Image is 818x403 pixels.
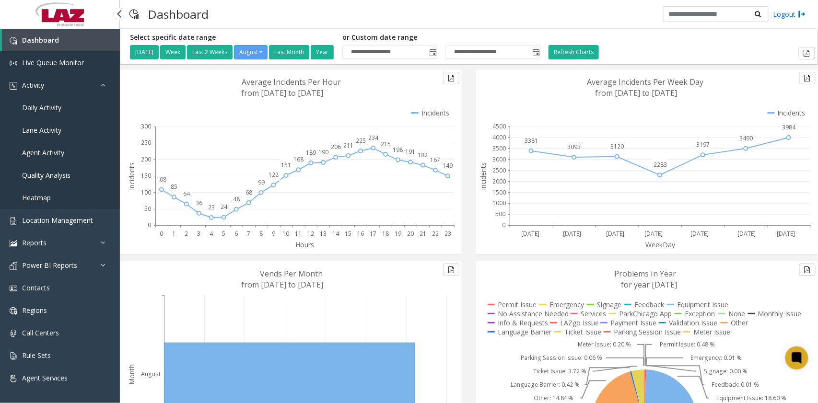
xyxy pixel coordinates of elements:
[241,88,323,98] text: from [DATE] to [DATE]
[242,77,341,87] text: Average Incidents Per Hour
[549,45,599,59] button: Refresh Charts
[511,380,580,389] text: Language Barrier: 0.42 %
[443,161,453,170] text: 149
[739,134,753,142] text: 3490
[381,140,391,148] text: 215
[595,88,677,98] text: from [DATE] to [DATE]
[406,148,416,156] text: 191
[332,230,339,238] text: 14
[492,177,506,185] text: 2000
[222,230,225,238] text: 5
[773,9,806,19] a: Logout
[311,45,334,59] button: Year
[568,143,581,151] text: 3093
[144,205,151,213] text: 50
[234,45,268,59] button: August
[492,166,506,174] text: 2500
[160,45,186,59] button: Week
[10,262,17,270] img: 'icon'
[171,183,177,191] text: 85
[799,47,815,59] button: Export to pdf
[183,190,190,198] text: 64
[370,230,376,238] text: 17
[259,230,263,238] text: 8
[127,162,136,190] text: Incidents
[283,230,290,238] text: 10
[293,155,304,163] text: 168
[690,230,709,238] text: [DATE]
[247,230,250,238] text: 7
[141,122,151,130] text: 300
[221,203,228,211] text: 24
[646,240,676,249] text: WeekDay
[10,217,17,225] img: 'icon'
[22,103,61,112] span: Daily Activity
[738,230,756,238] text: [DATE]
[22,238,47,247] span: Reports
[492,122,506,130] text: 4500
[143,2,213,26] h3: Dashboard
[127,364,136,385] text: Month
[444,230,451,238] text: 23
[427,46,438,59] span: Toggle popup
[443,264,459,276] button: Export to pdf
[799,264,816,276] button: Export to pdf
[395,230,401,238] text: 19
[141,172,151,180] text: 150
[208,203,215,211] text: 23
[10,307,17,315] img: 'icon'
[798,9,806,19] img: logout
[368,134,379,142] text: 234
[130,45,159,59] button: [DATE]
[10,352,17,360] img: 'icon'
[357,230,364,238] text: 16
[10,240,17,247] img: 'icon'
[269,171,279,179] text: 122
[141,188,151,196] text: 100
[345,230,351,238] text: 15
[22,148,64,157] span: Agent Activity
[443,72,459,84] button: Export to pdf
[704,367,748,375] text: Signage: 0.00 %
[2,29,120,51] a: Dashboard
[492,199,506,207] text: 1000
[492,155,506,163] text: 3000
[22,373,68,382] span: Agent Services
[22,58,84,67] span: Live Queue Monitor
[534,367,587,375] text: Ticket Issue: 3.72 %
[654,161,667,169] text: 2283
[295,230,302,238] text: 11
[233,195,240,203] text: 48
[187,45,233,59] button: Last 2 Weeks
[22,171,70,180] span: Quality Analysis
[418,151,428,159] text: 182
[141,155,151,163] text: 200
[272,230,275,238] text: 9
[129,2,139,26] img: pageIcon
[799,72,816,84] button: Export to pdf
[258,178,265,186] text: 99
[525,137,538,145] text: 3381
[606,230,624,238] text: [DATE]
[22,351,51,360] span: Rule Sets
[210,230,213,238] text: 4
[393,146,403,154] text: 198
[306,149,316,157] text: 189
[432,230,439,238] text: 22
[712,380,760,389] text: Feedback: 0.01 %
[479,162,488,190] text: Incidents
[260,268,323,279] text: Vends Per Month
[269,45,309,59] button: Last Month
[130,34,335,42] h5: Select specific date range
[22,306,47,315] span: Regions
[320,230,327,238] text: 13
[621,279,677,290] text: for year [DATE]
[10,285,17,292] img: 'icon'
[492,188,506,196] text: 1500
[495,210,505,219] text: 500
[10,375,17,382] img: 'icon'
[777,230,795,238] text: [DATE]
[196,199,202,207] text: 36
[141,138,151,147] text: 250
[691,354,742,362] text: Emergency: 0.01 %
